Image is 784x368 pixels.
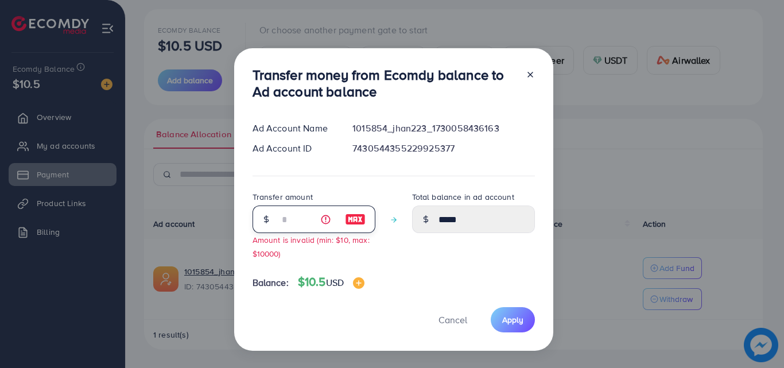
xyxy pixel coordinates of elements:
[253,234,370,258] small: Amount is invalid (min: $10, max: $10000)
[298,275,364,289] h4: $10.5
[345,212,366,226] img: image
[502,314,523,326] span: Apply
[424,307,482,332] button: Cancel
[343,122,544,135] div: 1015854_jhan223_1730058436163
[326,276,344,289] span: USD
[438,313,467,326] span: Cancel
[353,277,364,289] img: image
[253,191,313,203] label: Transfer amount
[343,142,544,155] div: 7430544355229925377
[253,67,517,100] h3: Transfer money from Ecomdy balance to Ad account balance
[412,191,514,203] label: Total balance in ad account
[243,122,344,135] div: Ad Account Name
[243,142,344,155] div: Ad Account ID
[253,276,289,289] span: Balance:
[491,307,535,332] button: Apply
